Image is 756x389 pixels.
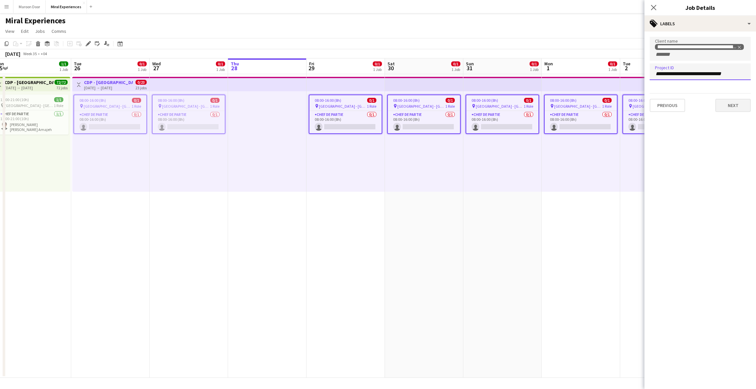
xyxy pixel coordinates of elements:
[230,64,239,72] span: 28
[136,85,147,90] div: 23 jobs
[152,61,161,67] span: Wed
[3,27,17,35] a: View
[210,98,220,103] span: 0/1
[35,28,45,34] span: Jobs
[633,104,681,109] span: [GEOGRAPHIC_DATA] - [GEOGRAPHIC_DATA]
[530,67,538,72] div: 1 Job
[397,104,445,109] span: [GEOGRAPHIC_DATA] - [GEOGRAPHIC_DATA]
[216,67,225,72] div: 1 Job
[466,111,538,133] app-card-role: Chef de Partie0/108:00-16:00 (8h)
[655,71,745,77] input: Type to search project ID labels...
[466,95,539,134] app-job-card: 08:00-16:00 (8h)0/1 [GEOGRAPHIC_DATA] - [GEOGRAPHIC_DATA]1 RoleChef de Partie0/108:00-16:00 (8h)
[46,0,87,13] button: Miral Experiences
[52,28,66,34] span: Comms
[18,27,31,35] a: Edit
[650,99,685,112] button: Previous
[644,16,756,32] div: Labels
[319,104,367,109] span: [GEOGRAPHIC_DATA] - [GEOGRAPHIC_DATA]
[5,103,54,108] span: [GEOGRAPHIC_DATA] - [GEOGRAPHIC_DATA]
[387,95,461,134] div: 08:00-16:00 (8h)0/1 [GEOGRAPHIC_DATA] - [GEOGRAPHIC_DATA]1 RoleChef de Partie0/108:00-16:00 (8h)
[5,16,66,26] h1: Miral Experiences
[59,67,68,72] div: 1 Job
[466,61,474,67] span: Sun
[628,98,655,103] span: 08:00-16:00 (8h)
[21,28,29,34] span: Edit
[550,98,577,103] span: 08:00-16:00 (8h)
[74,111,146,133] app-card-role: Chef de Partie0/108:00-16:00 (8h)
[308,64,314,72] span: 29
[367,98,376,103] span: 0/1
[544,95,618,134] app-job-card: 08:00-16:00 (8h)0/1 [GEOGRAPHIC_DATA] - [GEOGRAPHIC_DATA]1 RoleChef de Partie0/108:00-16:00 (8h)
[309,61,314,67] span: Fri
[602,104,612,109] span: 1 Role
[5,51,20,57] div: [DATE]
[151,64,161,72] span: 27
[54,103,63,108] span: 1 Role
[530,61,539,66] span: 0/1
[367,104,376,109] span: 1 Role
[451,67,460,72] div: 1 Job
[545,111,617,133] app-card-role: Chef de Partie0/108:00-16:00 (8h)
[543,64,553,72] span: 1
[373,67,382,72] div: 1 Job
[84,79,133,85] h3: CDP - [GEOGRAPHIC_DATA]
[137,61,147,66] span: 0/1
[132,104,141,109] span: 1 Role
[54,97,63,102] span: 1/1
[0,97,29,102] span: 11:00-21:00 (10h)
[524,104,533,109] span: 1 Role
[5,79,53,85] h3: CDP - [GEOGRAPHIC_DATA]
[22,51,38,56] span: Week 35
[655,52,683,57] input: + Label
[210,104,220,109] span: 1 Role
[32,27,48,35] a: Jobs
[737,44,742,50] delete-icon: Remove tag
[554,104,602,109] span: [GEOGRAPHIC_DATA] - [GEOGRAPHIC_DATA]
[84,104,132,109] span: [GEOGRAPHIC_DATA] - [GEOGRAPHIC_DATA]
[73,64,81,72] span: 26
[309,95,382,134] app-job-card: 08:00-16:00 (8h)0/1 [GEOGRAPHIC_DATA] - [GEOGRAPHIC_DATA]1 RoleChef de Partie0/108:00-16:00 (8h)
[524,98,533,103] span: 0/1
[41,51,47,56] div: +04
[84,85,133,90] div: [DATE] → [DATE]
[13,0,46,13] button: Maroon Door
[5,85,53,90] div: [DATE] → [DATE]
[446,98,455,103] span: 0/1
[49,27,69,35] a: Comms
[623,61,630,67] span: Tue
[79,98,106,103] span: 08:00-16:00 (8h)
[59,61,68,66] span: 1/1
[158,98,184,103] span: 08:00-16:00 (8h)
[387,64,395,72] span: 30
[231,61,239,67] span: Thu
[657,44,742,50] div: Miral Destinations – Sole Proprietorship LLC
[73,95,147,134] app-job-card: 08:00-16:00 (8h)0/1 [GEOGRAPHIC_DATA] - [GEOGRAPHIC_DATA]1 RoleChef de Partie0/108:00-16:00 (8h)
[472,98,498,103] span: 08:00-16:00 (8h)
[373,61,382,66] span: 0/1
[56,85,68,90] div: 72 jobs
[622,64,630,72] span: 2
[622,95,696,134] app-job-card: 08:00-16:00 (8h)0/1 [GEOGRAPHIC_DATA] - [GEOGRAPHIC_DATA]1 RoleChef de Partie0/108:00-16:00 (8h)
[388,61,395,67] span: Sat
[393,98,420,103] span: 08:00-16:00 (8h)
[54,80,68,85] span: 72/72
[465,64,474,72] span: 31
[216,61,225,66] span: 0/1
[476,104,524,109] span: [GEOGRAPHIC_DATA] - [GEOGRAPHIC_DATA]
[445,104,455,109] span: 1 Role
[152,95,225,134] div: 08:00-16:00 (8h)0/1 [GEOGRAPHIC_DATA] - [GEOGRAPHIC_DATA]1 RoleChef de Partie0/108:00-16:00 (8h)
[138,67,146,72] div: 1 Job
[5,28,14,34] span: View
[388,111,460,133] app-card-role: Chef de Partie0/108:00-16:00 (8h)
[608,61,617,66] span: 0/1
[136,80,147,85] span: 0/23
[608,67,617,72] div: 1 Job
[544,61,553,67] span: Mon
[315,98,341,103] span: 08:00-16:00 (8h)
[623,111,695,133] app-card-role: Chef de Partie0/108:00-16:00 (8h)
[602,98,612,103] span: 0/1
